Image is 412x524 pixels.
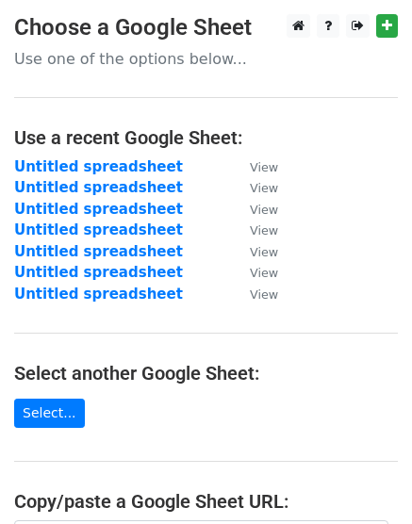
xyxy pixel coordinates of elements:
h4: Copy/paste a Google Sheet URL: [14,490,398,513]
iframe: Chat Widget [318,434,412,524]
a: View [231,158,278,175]
a: View [231,243,278,260]
a: View [231,179,278,196]
small: View [250,287,278,302]
a: View [231,286,278,303]
a: View [231,221,278,238]
a: Untitled spreadsheet [14,243,183,260]
a: Untitled spreadsheet [14,264,183,281]
h3: Choose a Google Sheet [14,14,398,41]
p: Use one of the options below... [14,49,398,69]
h4: Select another Google Sheet: [14,362,398,385]
a: Untitled spreadsheet [14,221,183,238]
h4: Use a recent Google Sheet: [14,126,398,149]
small: View [250,223,278,237]
small: View [250,245,278,259]
small: View [250,266,278,280]
a: View [231,264,278,281]
a: Untitled spreadsheet [14,201,183,218]
a: Untitled spreadsheet [14,158,183,175]
a: Select... [14,399,85,428]
a: View [231,201,278,218]
small: View [250,160,278,174]
small: View [250,181,278,195]
a: Untitled spreadsheet [14,179,183,196]
a: Untitled spreadsheet [14,286,183,303]
small: View [250,203,278,217]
